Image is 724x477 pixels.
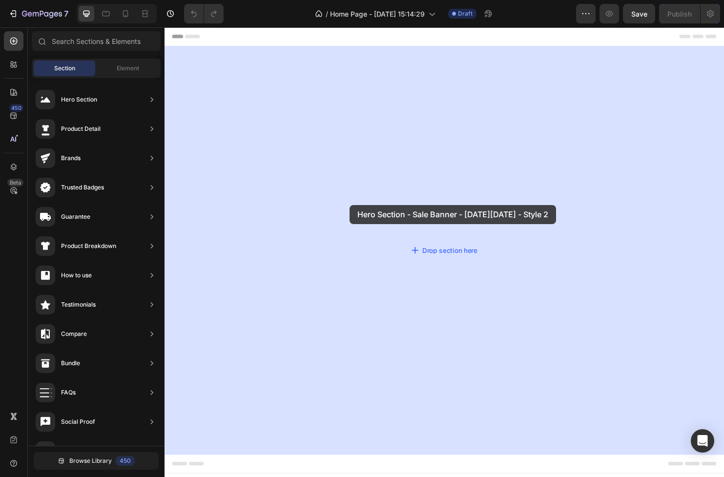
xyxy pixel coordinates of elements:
div: Undo/Redo [184,4,224,23]
span: / [326,9,328,19]
button: Publish [659,4,700,23]
div: Bundle [61,358,80,368]
div: Social Proof [61,417,95,427]
div: Trusted Badges [61,183,104,192]
div: Brands [61,153,81,163]
button: 7 [4,4,73,23]
div: Hero Section [61,95,97,104]
input: Search Sections & Elements [32,31,161,51]
span: Home Page - [DATE] 15:14:29 [330,9,425,19]
div: 450 [9,104,23,112]
div: 450 [116,456,135,466]
span: Browse Library [69,456,112,465]
span: Section [54,64,75,73]
div: Guarantee [61,212,90,222]
button: Browse Library450 [34,452,159,470]
button: Save [623,4,655,23]
p: 7 [64,8,68,20]
div: Publish [667,9,692,19]
div: Beta [7,179,23,187]
span: Save [631,10,647,18]
span: Element [117,64,139,73]
iframe: Design area [165,27,724,477]
div: Compare [61,329,87,339]
div: Testimonials [61,300,96,310]
div: Product Detail [61,124,101,134]
div: Drop section here [270,228,328,239]
div: FAQs [61,388,76,397]
div: How to use [61,270,92,280]
div: Product Breakdown [61,241,116,251]
div: Open Intercom Messenger [691,429,714,453]
span: Draft [458,9,473,18]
